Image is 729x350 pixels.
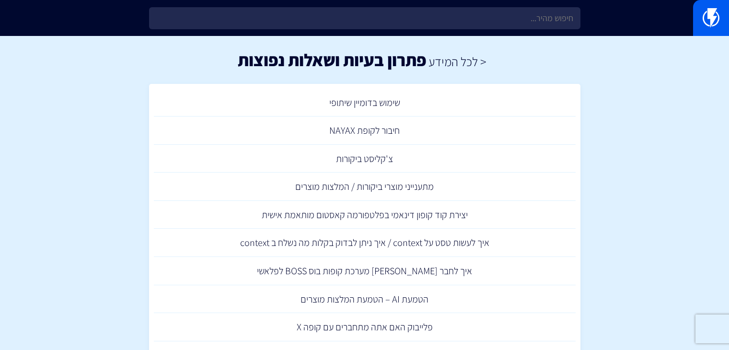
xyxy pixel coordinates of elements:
[154,229,576,257] a: איך לעשות טסט על context / איך ניתן לבדוק בקלות מה נשלח ב context
[154,257,576,285] a: איך לחבר [PERSON_NAME] מערכת קופות בוס BOSS לפלאשי
[238,50,426,70] h1: פתרון בעיות ושאלות נפוצות
[154,89,576,117] a: שימוש בדומיין שיתופי
[154,145,576,173] a: צ'קליסט ביקורות
[154,117,576,145] a: חיבור לקופת NAYAX
[154,173,576,201] a: מתענייני מוצרי ביקורות / המלצות מוצרים
[154,201,576,229] a: יצירת קוד קופון דינאמי בפלטפורמה קאסטום מותאמת אישית
[154,313,576,341] a: פלייבוק האם אתה מתחברים עם קופה X
[428,53,486,70] a: < לכל המידע
[149,7,580,29] input: חיפוש מהיר...
[154,285,576,314] a: הטמעת AI – הטמעת המלצות מוצרים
